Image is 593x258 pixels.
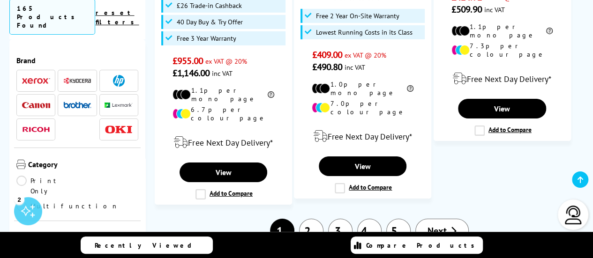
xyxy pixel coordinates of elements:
a: Next [415,219,469,243]
img: Kyocera [63,77,91,84]
a: Compare Products [351,236,483,254]
img: Brother [63,102,91,108]
a: Xerox [22,75,50,87]
a: 5 [386,219,411,243]
span: £509.90 [451,3,482,15]
img: Category [16,160,26,169]
span: £26 Trade-in Cashback [177,2,242,9]
span: £490.80 [312,61,342,73]
span: ex VAT @ 20% [345,51,386,59]
span: Recently Viewed [95,241,201,250]
a: Print Only [16,176,77,196]
li: 6.7p per colour page [173,105,274,122]
a: reset filters [95,8,139,26]
a: Lexmark [105,99,133,111]
li: 1.1p per mono page [451,22,553,39]
span: £955.00 [173,55,203,67]
div: 2 [14,194,24,204]
img: user-headset-light.svg [564,206,583,224]
a: OKI [105,124,133,135]
a: HP [105,75,133,87]
span: 40 Day Buy & Try Offer [177,18,243,26]
a: 4 [357,219,382,243]
li: 1.1p per mono page [173,86,274,103]
span: Free 2 Year On-Site Warranty [316,12,399,20]
span: inc VAT [345,63,365,72]
li: 7.3p per colour page [451,42,553,59]
a: 3 [328,219,353,243]
span: Next [428,225,447,237]
span: Compare Products [366,241,480,250]
label: Add to Compare [195,189,253,199]
span: inc VAT [212,69,233,78]
img: OKI [105,125,133,133]
img: Xerox [22,78,50,84]
a: View [180,162,267,182]
a: View [319,156,406,176]
span: Free 3 Year Warranty [177,35,236,42]
a: View [458,99,546,118]
div: modal_delivery [299,123,426,149]
span: £1,146.00 [173,67,210,79]
span: Category [28,160,138,171]
img: Lexmark [105,103,133,108]
div: modal_delivery [160,129,287,155]
div: modal_delivery [439,66,566,92]
a: Ricoh [22,124,50,135]
span: inc VAT [484,5,505,14]
a: Brother [63,99,91,111]
a: Kyocera [63,75,91,87]
span: £409.00 [312,49,342,61]
label: Add to Compare [335,183,392,193]
img: Canon [22,102,50,108]
span: Lowest Running Costs in its Class [316,29,413,36]
span: Brand [16,56,138,65]
a: Recently Viewed [81,236,213,254]
li: 1.0p per mono page [312,80,413,97]
a: Multifunction [16,201,119,211]
span: ex VAT @ 20% [205,57,247,66]
img: Ricoh [22,127,50,132]
a: 2 [299,219,323,243]
li: 7.0p per colour page [312,99,413,116]
img: HP [113,75,125,87]
label: Add to Compare [474,125,532,136]
a: Canon [22,99,50,111]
